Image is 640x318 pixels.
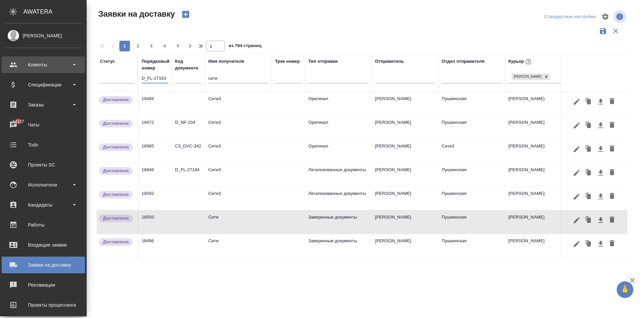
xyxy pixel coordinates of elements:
button: Клонировать [582,119,595,132]
div: Заявки на доставку [5,260,82,270]
td: D_FL-27184 [172,163,205,187]
td: Оригинал [305,139,372,163]
div: [PERSON_NAME] [512,73,543,80]
td: [PERSON_NAME] [372,92,438,115]
div: Документы доставлены, фактическая дата доставки проставиться автоматически [98,119,134,128]
div: split button [543,12,597,22]
button: Скачать [595,238,606,250]
p: Доставлена [103,120,129,127]
td: [PERSON_NAME] [372,163,438,187]
td: Пушкинская [438,92,505,115]
td: [PERSON_NAME] [505,163,572,187]
span: 🙏 [619,283,631,297]
button: Удалить [606,119,618,132]
button: Редактировать [571,214,582,227]
div: Тип отправки [308,58,338,65]
td: Заверенные документы [305,211,372,234]
div: Порядковый номер [142,58,170,71]
div: Документы доставлены, фактическая дата доставки проставиться автоматически [98,214,134,223]
td: 18846 [138,163,172,187]
button: Скачать [595,119,606,132]
button: Скачать [595,95,606,108]
td: [PERSON_NAME] [505,139,572,163]
div: Имя получателя [208,58,244,65]
button: Клонировать [582,143,595,155]
div: Отправитель [375,58,404,65]
button: Удалить [606,143,618,155]
button: Сбросить фильтры [609,25,622,37]
a: 14127Чаты [2,116,85,133]
button: Редактировать [571,95,582,108]
td: Пушкинская [438,116,505,139]
button: Скачать [595,190,606,203]
button: Создать [178,9,194,20]
p: Доставлена [103,96,129,103]
p: Доставлена [103,191,129,198]
td: [PERSON_NAME] [505,187,572,210]
span: 3 [146,43,157,49]
a: Работы [2,217,85,233]
td: 19486 [138,92,172,115]
button: Скачать [595,143,606,155]
div: [PERSON_NAME] [5,32,82,39]
button: Редактировать [571,167,582,179]
div: Кандидаты [5,200,82,210]
td: Пушкинская [438,234,505,258]
button: Редактировать [571,119,582,132]
button: Клонировать [582,167,595,179]
td: Пушкинская [438,211,505,234]
button: Клонировать [582,214,595,227]
td: 18985 [138,139,172,163]
div: Документы доставлены, фактическая дата доставки проставиться автоматически [98,238,134,247]
div: Рекламации [5,280,82,290]
a: Todo [2,136,85,153]
a: Входящие заявки [2,237,85,253]
button: 4 [159,41,170,51]
td: [PERSON_NAME] [505,234,572,258]
td: 18592 [138,187,172,210]
button: 2 [133,41,143,51]
td: Сити [205,234,272,258]
td: 18496 [138,234,172,258]
div: Todo [5,140,82,150]
td: Оригинал [305,92,372,115]
td: Пушкинская [438,163,505,187]
div: Документы доставлены, фактическая дата доставки проставиться автоматически [98,95,134,104]
button: 5 [173,41,183,51]
span: 2 [133,43,143,49]
td: Сити3 [205,187,272,210]
td: Легализованные документы [305,187,372,210]
a: Проекты SC [2,156,85,173]
button: Скачать [595,167,606,179]
p: Доставлена [103,168,129,174]
div: Чаты [5,120,82,130]
button: Клонировать [582,238,595,250]
td: 19472 [138,116,172,139]
td: [PERSON_NAME] [505,211,572,234]
td: 18550 [138,211,172,234]
td: Сити3 [205,92,272,115]
span: 14127 [9,118,28,125]
div: Документы доставлены, фактическая дата доставки проставиться автоматически [98,190,134,199]
td: Заверенные документы [305,234,372,258]
button: Редактировать [571,238,582,250]
td: D_NF-234 [172,116,205,139]
div: Курьер [508,57,533,66]
span: Заявки на доставку [97,9,175,19]
div: Проекты SC [5,160,82,170]
div: Документы доставлены, фактическая дата доставки проставиться автоматически [98,167,134,176]
div: Документы доставлены, фактическая дата доставки проставиться автоматически [98,143,134,152]
button: Клонировать [582,190,595,203]
span: 5 [173,43,183,49]
a: Рекламации [2,277,85,293]
p: Доставлена [103,215,129,222]
div: Балакирева Арина [511,73,551,81]
a: Проекты процессинга [2,297,85,313]
td: [PERSON_NAME] [505,92,572,115]
td: [PERSON_NAME] [372,116,438,139]
a: Заявки на доставку [2,257,85,273]
span: из 784 страниц [229,42,261,51]
button: Удалить [606,167,618,179]
div: AWATERA [23,5,87,18]
td: Сити3 [438,139,505,163]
